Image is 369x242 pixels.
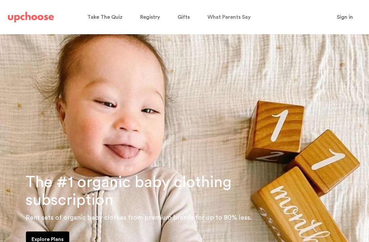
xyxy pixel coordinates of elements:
[207,11,252,24] a: What Parents Say
[26,212,361,223] p: Rent sets of organic baby clothes from premium brands for up to 80% less.
[178,14,190,20] span: Gifts
[337,14,353,20] span: Sign in
[140,14,160,20] span: Registry
[87,14,122,20] span: Take The Quiz
[178,11,192,24] a: Gifts
[26,174,231,208] span: The #1 organic baby clothing subscription
[87,11,124,24] a: Take The Quiz
[329,11,361,24] button: Sign in
[207,14,250,20] span: What Parents Say
[8,11,54,24] a: UpChoose
[140,11,162,24] a: Registry
[8,12,54,22] img: UpChoose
